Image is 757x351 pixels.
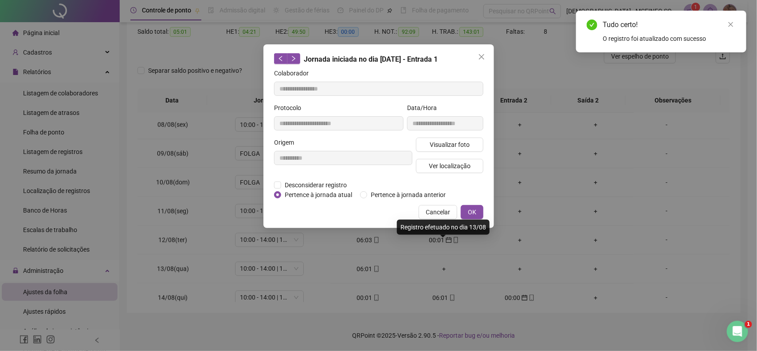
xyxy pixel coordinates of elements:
label: Origem [274,138,300,147]
span: Ver localização [428,161,470,171]
span: right [290,55,297,62]
span: check-circle [587,20,597,30]
label: Protocolo [274,103,307,113]
div: O registro foi atualizado com sucesso [603,34,736,43]
span: close [478,53,485,60]
button: Close [475,50,489,64]
button: Cancelar [419,205,457,219]
span: OK [468,207,476,217]
button: left [274,53,287,64]
a: Close [726,20,736,29]
span: close [728,21,734,28]
button: OK [461,205,483,219]
span: left [278,55,284,62]
button: Visualizar foto [416,138,483,152]
span: Pertence à jornada atual [281,190,356,200]
button: Ver localização [416,159,483,173]
span: Cancelar [426,207,450,217]
div: Tudo certo! [603,20,736,30]
iframe: Intercom live chat [727,321,748,342]
span: 1 [745,321,752,328]
div: Jornada iniciada no dia [DATE] - Entrada 1 [274,53,483,65]
span: Visualizar foto [429,140,469,150]
div: Registro efetuado no dia 13/08 [397,220,490,235]
button: right [287,53,300,64]
span: Pertence à jornada anterior [367,190,449,200]
label: Data/Hora [407,103,443,113]
label: Colaborador [274,68,314,78]
span: Desconsiderar registro [281,180,350,190]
